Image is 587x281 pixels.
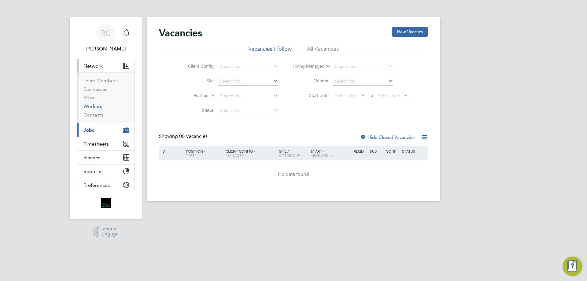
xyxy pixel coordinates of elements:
label: Site [179,78,214,83]
input: Search for... [218,92,278,100]
button: Jobs [77,123,134,137]
span: To [367,91,375,99]
nav: Main navigation [70,17,142,219]
span: Robyn Clarke [77,45,135,53]
span: Jobs [83,127,94,133]
a: Sites [83,95,94,101]
span: Reports [83,168,101,174]
button: Preferences [77,178,134,192]
input: Search for... [333,62,393,71]
button: Engage Resource Center [563,257,582,276]
span: Network [83,63,103,69]
div: Conf [384,146,400,156]
div: Site / [278,146,310,161]
li: All Vacancies [307,45,339,56]
a: Workers [83,103,102,109]
div: Position / [181,146,224,161]
div: Status [401,146,427,156]
div: Reqd [352,146,368,156]
span: Manager [226,153,244,158]
span: Finance [83,155,101,161]
div: Showing [159,133,209,140]
button: Finance [77,151,134,164]
label: Status [179,107,214,113]
input: Search for... [218,77,278,86]
label: Position [173,93,209,99]
span: Vendors [311,153,328,158]
a: Powered byEngage [93,226,119,238]
button: Network [77,59,134,72]
a: Contacts [83,112,103,118]
span: Preferences [83,182,110,188]
a: RC[PERSON_NAME] [77,23,135,53]
a: Team Members [83,78,118,83]
span: Site Group [279,153,300,158]
div: Client Config / [224,146,278,161]
div: ID [160,146,181,156]
input: Select one [218,106,278,115]
span: RC [101,29,111,37]
button: Timesheets [77,137,134,150]
label: Hiring Manager [288,63,323,69]
h2: Vacancies [159,27,202,39]
div: Start / [309,146,352,161]
div: No data found [160,171,427,178]
input: Search for... [333,77,393,86]
span: Timesheets [83,141,109,147]
span: Select date [378,93,400,98]
li: Vacancies I follow [248,45,292,56]
span: Powered by [102,226,119,231]
span: 00 Vacancies [179,133,208,139]
button: New Vacancy [392,27,428,37]
input: Search for... [218,62,278,71]
button: Reports [77,165,134,178]
label: Vendor [293,78,329,83]
a: Businesses [83,86,107,92]
div: Network [77,72,134,123]
span: Select date [335,93,357,98]
div: Sub [368,146,384,156]
a: Go to home page [77,198,135,208]
span: Engage [102,231,119,237]
img: bromak-logo-retina.png [101,198,111,208]
label: Client Config [179,63,214,69]
label: Hide Closed Vacancies [360,134,415,140]
label: Start Date [293,93,329,98]
span: Type [186,153,194,158]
